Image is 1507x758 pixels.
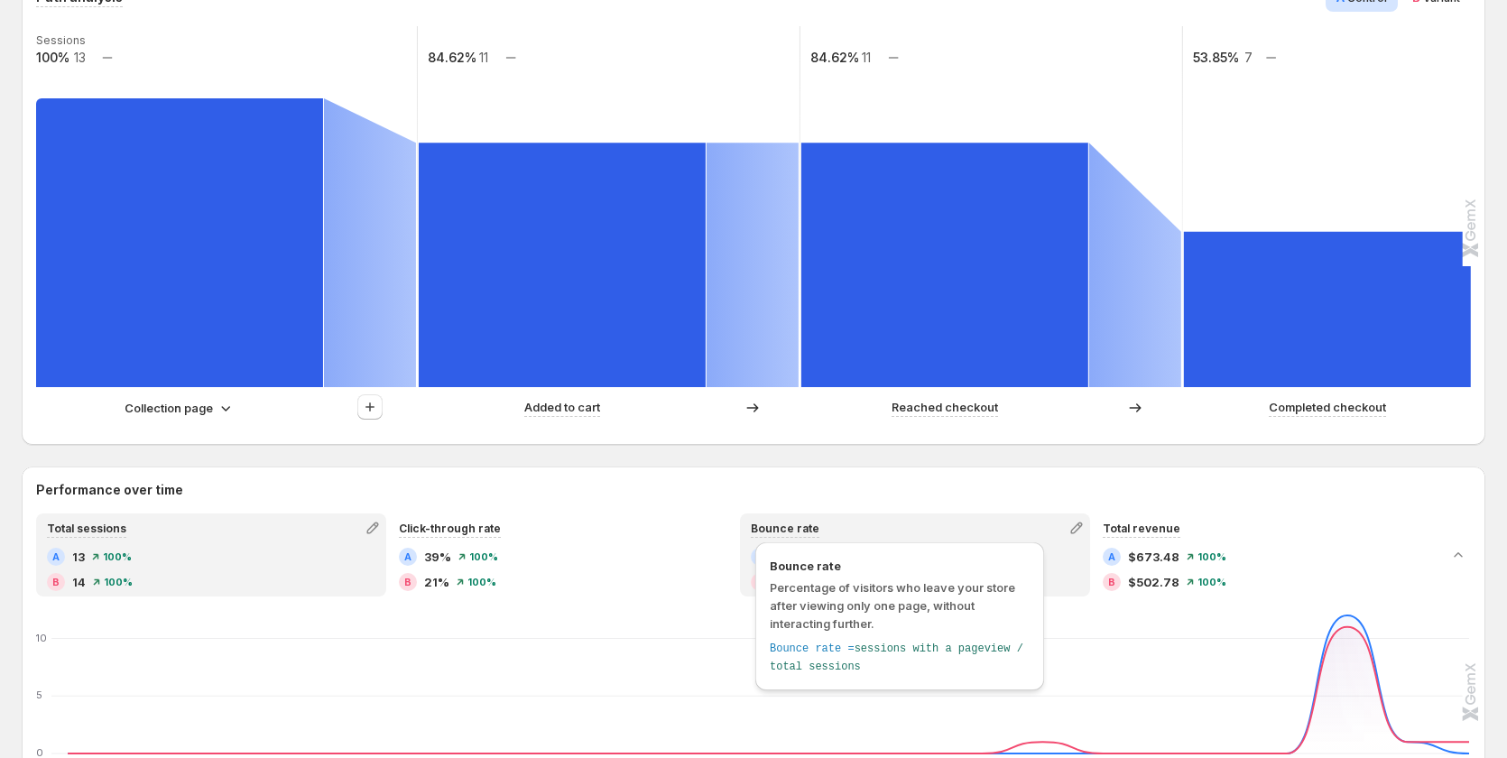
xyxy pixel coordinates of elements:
text: 7 [1244,50,1253,65]
p: Completed checkout [1269,398,1386,416]
span: Bounce rate [770,557,1030,575]
path: Completed checkout: 7 [1184,232,1471,387]
p: Added to cart [524,398,600,416]
button: Collapse chart [1446,542,1471,568]
text: 13 [74,50,86,65]
span: Bounce rate = [770,642,855,655]
text: 84.62% [428,50,476,65]
span: 100% [469,551,498,562]
span: 14 [72,573,86,591]
text: 100% [36,50,69,65]
h2: B [1108,577,1115,587]
p: Collection page [125,399,213,417]
text: 11 [862,50,871,65]
text: Sessions [36,33,86,47]
text: 11 [479,50,488,65]
h2: B [404,577,411,587]
span: $502.78 [1128,573,1179,591]
span: Click-through rate [399,522,501,535]
h2: A [404,551,411,562]
text: 10 [36,632,47,644]
span: sessions with a pageview / total sessions [770,642,1023,673]
span: 21% [424,573,449,591]
span: Total revenue [1103,522,1180,535]
span: 100% [104,577,133,587]
span: 100% [1197,551,1226,562]
text: 5 [36,689,42,701]
h2: A [1108,551,1115,562]
path: Added to cart: 11 [419,143,706,387]
span: $673.48 [1128,548,1179,566]
h2: B [52,577,60,587]
span: 39% [424,548,451,566]
span: 13 [72,548,85,566]
span: 100% [467,577,496,587]
text: 53.85% [1193,50,1239,65]
text: 84.62% [810,50,859,65]
span: Percentage of visitors who leave your store after viewing only one page, without interacting furt... [770,580,1015,631]
p: Reached checkout [892,398,998,416]
span: 100% [1197,577,1226,587]
span: Total sessions [47,522,126,535]
span: Bounce rate [751,522,819,535]
h2: A [52,551,60,562]
span: 100% [103,551,132,562]
h2: Performance over time [36,481,1471,499]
